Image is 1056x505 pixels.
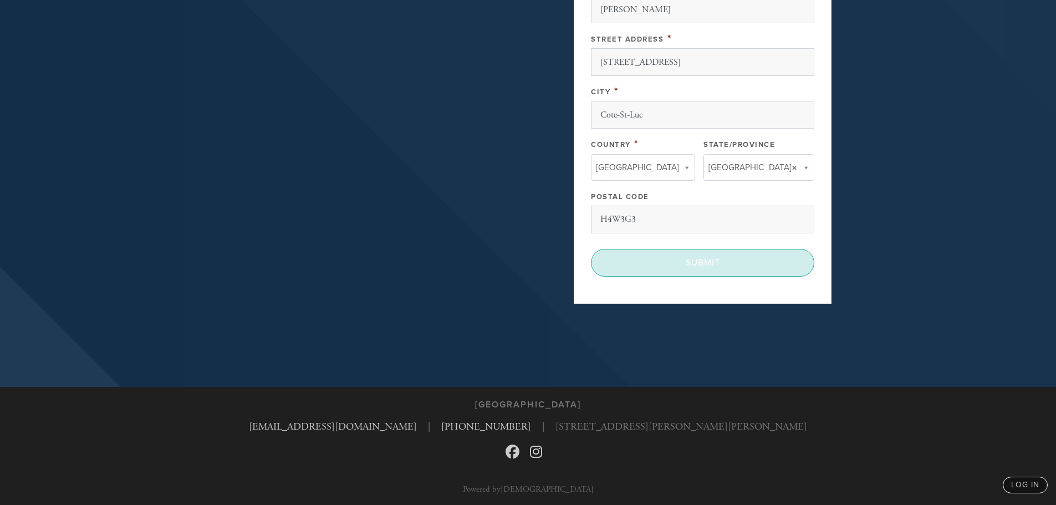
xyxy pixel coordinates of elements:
a: [EMAIL_ADDRESS][DOMAIN_NAME] [249,420,417,433]
a: [PHONE_NUMBER] [441,420,531,433]
a: log in [1003,477,1048,493]
p: Powered by [463,485,594,493]
span: [GEOGRAPHIC_DATA] [708,160,792,175]
label: Postal Code [591,192,649,201]
span: [STREET_ADDRESS][PERSON_NAME][PERSON_NAME] [555,419,807,434]
h3: [GEOGRAPHIC_DATA] [475,400,581,410]
span: This field is required. [667,32,672,44]
span: | [542,419,544,434]
label: State/Province [703,140,775,149]
a: [GEOGRAPHIC_DATA] [591,154,695,181]
span: This field is required. [614,85,619,97]
span: [GEOGRAPHIC_DATA] [596,160,679,175]
span: This field is required. [634,137,639,150]
label: Country [591,140,631,149]
span: | [428,419,430,434]
label: Street Address [591,35,664,44]
a: [DEMOGRAPHIC_DATA] [501,484,594,494]
a: [GEOGRAPHIC_DATA] [703,154,814,181]
label: City [591,88,610,96]
input: Submit [591,249,814,277]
